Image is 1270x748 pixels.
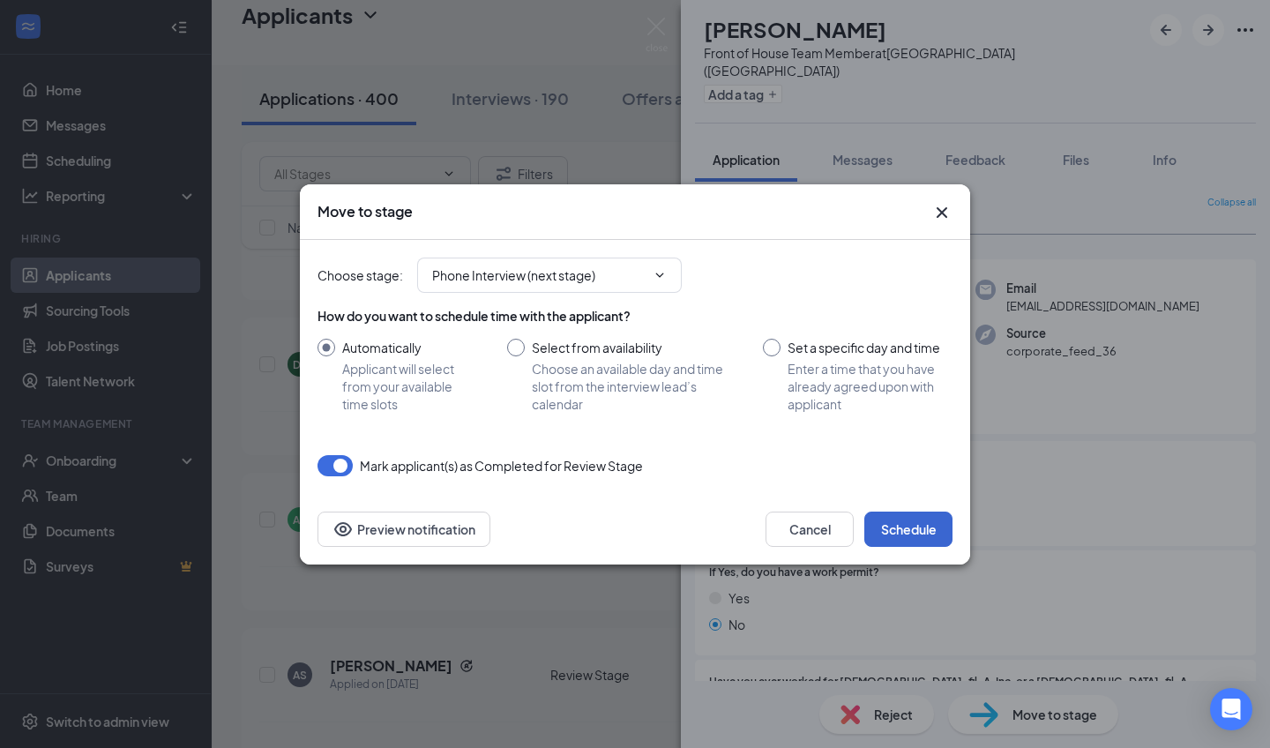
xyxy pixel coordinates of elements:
div: Open Intercom Messenger [1210,688,1252,730]
button: Preview notificationEye [317,512,490,547]
svg: Cross [931,202,952,223]
span: Mark applicant(s) as Completed for Review Stage [360,455,643,476]
button: Cancel [766,512,854,547]
h3: Move to stage [317,202,413,221]
span: Choose stage : [317,266,403,285]
button: Close [931,202,952,223]
svg: ChevronDown [653,268,667,282]
button: Schedule [864,512,952,547]
div: How do you want to schedule time with the applicant? [317,307,952,325]
svg: Eye [332,519,354,540]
